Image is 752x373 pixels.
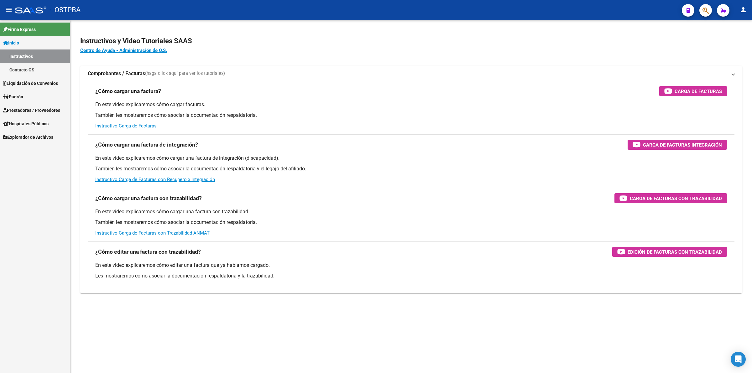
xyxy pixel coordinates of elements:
[80,48,167,53] a: Centro de Ayuda - Administración de O.S.
[145,70,225,77] span: (haga click aquí para ver los tutoriales)
[95,165,727,172] p: También les mostraremos cómo asociar la documentación respaldatoria y el legajo del afiliado.
[88,70,145,77] strong: Comprobantes / Facturas
[95,272,727,279] p: Les mostraremos cómo asociar la documentación respaldatoria y la trazabilidad.
[95,247,201,256] h3: ¿Cómo editar una factura con trazabilidad?
[95,101,727,108] p: En este video explicaremos cómo cargar facturas.
[80,81,742,293] div: Comprobantes / Facturas(haga click aquí para ver los tutoriales)
[80,66,742,81] mat-expansion-panel-header: Comprobantes / Facturas(haga click aquí para ver los tutoriales)
[95,230,210,236] a: Instructivo Carga de Facturas con Trazabilidad ANMAT
[95,112,727,119] p: También les mostraremos cómo asociar la documentación respaldatoria.
[80,35,742,47] h2: Instructivos y Video Tutoriales SAAS
[95,155,727,162] p: En este video explicaremos cómo cargar una factura de integración (discapacidad).
[3,26,36,33] span: Firma Express
[643,141,722,149] span: Carga de Facturas Integración
[95,194,202,203] h3: ¿Cómo cargar una factura con trazabilidad?
[95,87,161,96] h3: ¿Cómo cargar una factura?
[50,3,81,17] span: - OSTPBA
[739,6,747,13] mat-icon: person
[659,86,727,96] button: Carga de Facturas
[614,193,727,203] button: Carga de Facturas con Trazabilidad
[675,87,722,95] span: Carga de Facturas
[3,134,53,141] span: Explorador de Archivos
[95,140,198,149] h3: ¿Cómo cargar una factura de integración?
[628,140,727,150] button: Carga de Facturas Integración
[95,177,215,182] a: Instructivo Carga de Facturas con Recupero x Integración
[3,80,58,87] span: Liquidación de Convenios
[95,262,727,269] p: En este video explicaremos cómo editar una factura que ya habíamos cargado.
[5,6,13,13] mat-icon: menu
[3,107,60,114] span: Prestadores / Proveedores
[628,248,722,256] span: Edición de Facturas con Trazabilidad
[630,194,722,202] span: Carga de Facturas con Trazabilidad
[612,247,727,257] button: Edición de Facturas con Trazabilidad
[3,93,23,100] span: Padrón
[3,120,49,127] span: Hospitales Públicos
[95,219,727,226] p: También les mostraremos cómo asociar la documentación respaldatoria.
[3,39,19,46] span: Inicio
[95,208,727,215] p: En este video explicaremos cómo cargar una factura con trazabilidad.
[95,123,157,129] a: Instructivo Carga de Facturas
[731,352,746,367] div: Open Intercom Messenger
